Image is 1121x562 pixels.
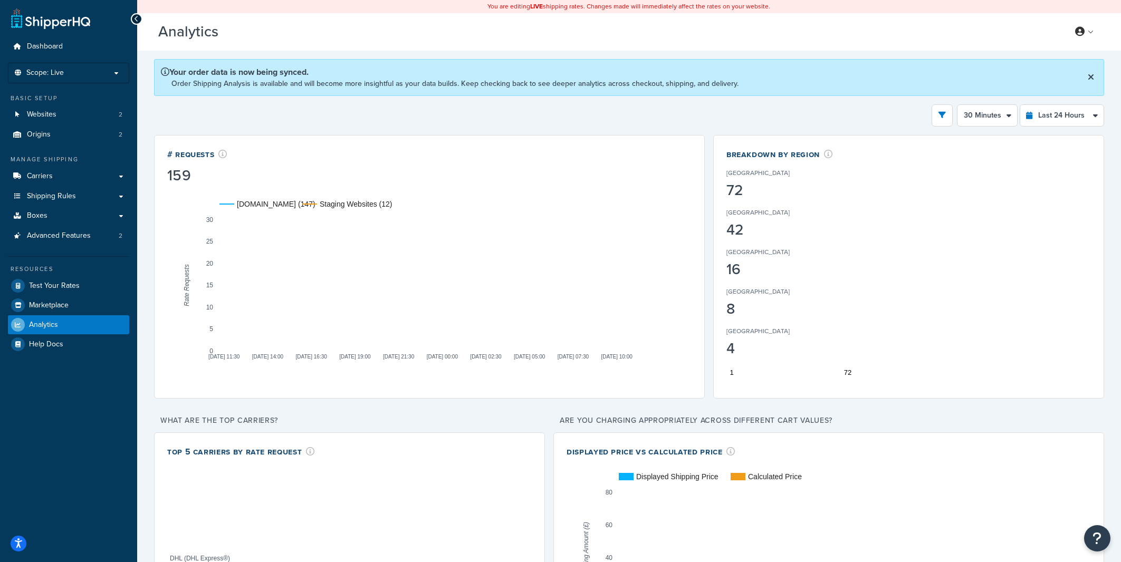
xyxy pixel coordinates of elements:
[601,354,633,360] text: [DATE] 10:00
[170,554,230,561] text: DHL (DHL Express®)
[29,321,58,330] span: Analytics
[726,208,790,217] p: [GEOGRAPHIC_DATA]
[119,130,122,139] span: 2
[427,354,458,360] text: [DATE] 00:00
[167,168,227,183] div: 159
[8,296,129,315] a: Marketplace
[339,354,371,360] text: [DATE] 19:00
[167,445,315,458] div: Top 5 Carriers by Rate Request
[567,445,735,458] div: Displayed Price vs Calculated Price
[206,238,214,245] text: 25
[221,27,257,40] span: Beta
[27,192,76,201] span: Shipping Rules
[726,341,822,356] div: 4
[8,206,129,226] a: Boxes
[206,282,214,289] text: 15
[8,155,129,164] div: Manage Shipping
[726,326,790,336] p: [GEOGRAPHIC_DATA]
[8,226,129,246] li: Advanced Features
[27,211,47,220] span: Boxes
[27,130,51,139] span: Origins
[748,472,802,481] text: Calculated Price
[1084,525,1110,551] button: Open Resource Center
[726,302,822,316] div: 8
[553,413,1104,428] p: Are you charging appropriately across different cart values?
[844,369,851,376] text: 72
[8,315,129,334] a: Analytics
[119,110,122,119] span: 2
[161,66,739,78] p: Your order data is now being synced.
[726,182,1091,383] svg: A chart.
[237,200,315,208] text: [DOMAIN_NAME] (147)
[470,354,502,360] text: [DATE] 02:30
[726,247,790,257] p: [GEOGRAPHIC_DATA]
[8,105,129,124] a: Websites2
[606,488,613,496] text: 80
[27,110,56,119] span: Websites
[8,37,129,56] a: Dashboard
[8,276,129,295] a: Test Your Rates
[726,168,790,178] p: [GEOGRAPHIC_DATA]
[206,216,214,223] text: 30
[636,472,718,481] text: Displayed Shipping Price
[606,521,613,529] text: 60
[8,265,129,274] div: Resources
[158,24,1052,40] h3: Analytics
[209,325,213,333] text: 5
[514,354,545,360] text: [DATE] 05:00
[171,78,739,89] p: Order Shipping Analysis is available and will become more insightful as your data builds. Keep ch...
[730,369,733,376] text: 1
[206,259,214,267] text: 20
[296,354,328,360] text: [DATE] 16:30
[154,413,545,428] p: What are the top carriers?
[26,69,64,77] span: Scope: Live
[29,301,69,310] span: Marketplace
[27,231,91,240] span: Advanced Features
[8,125,129,144] a: Origins2
[606,554,613,561] text: 40
[209,347,213,354] text: 0
[726,183,822,198] div: 72
[320,200,392,208] text: Staging Websites (12)
[8,335,129,354] a: Help Docs
[29,340,63,349] span: Help Docs
[383,354,415,360] text: [DATE] 21:30
[119,231,122,240] span: 2
[8,105,129,124] li: Websites
[558,354,589,360] text: [DATE] 07:30
[726,262,822,277] div: 16
[252,354,284,360] text: [DATE] 14:00
[531,2,543,11] b: LIVE
[726,287,790,296] p: [GEOGRAPHIC_DATA]
[8,226,129,246] a: Advanced Features2
[167,148,227,160] div: # Requests
[8,167,129,186] a: Carriers
[8,94,129,103] div: Basic Setup
[27,172,53,181] span: Carriers
[8,125,129,144] li: Origins
[27,42,63,51] span: Dashboard
[726,222,822,237] div: 42
[167,185,692,385] svg: A chart.
[183,264,190,306] text: Rate Requests
[29,282,80,290] span: Test Your Rates
[208,354,240,360] text: [DATE] 11:30
[8,187,129,206] a: Shipping Rules
[726,148,833,160] div: Breakdown by Region
[206,303,214,311] text: 10
[932,104,953,127] button: open filter drawer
